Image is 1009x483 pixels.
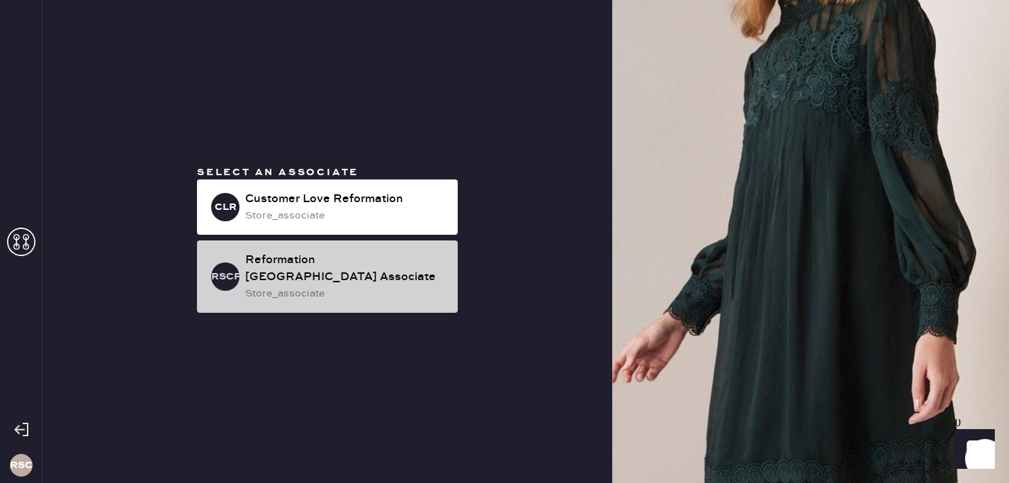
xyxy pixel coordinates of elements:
[215,202,237,212] h3: CLR
[10,460,33,470] h3: RSCP
[245,286,446,301] div: store_associate
[211,272,239,282] h3: RSCPA
[245,191,446,208] div: Customer Love Reformation
[197,166,359,179] span: Select an associate
[245,208,446,223] div: store_associate
[245,252,446,286] div: Reformation [GEOGRAPHIC_DATA] Associate
[942,419,1003,480] iframe: Front Chat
